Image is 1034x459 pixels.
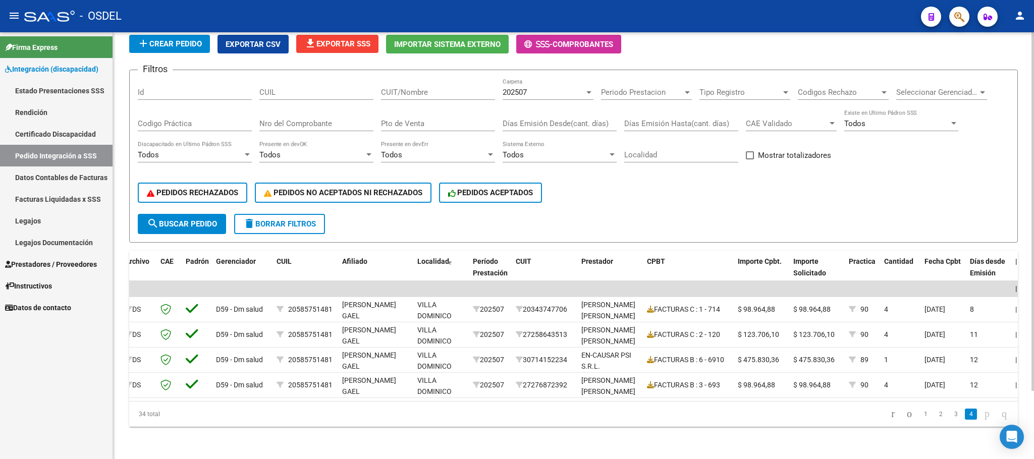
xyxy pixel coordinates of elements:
li: page 2 [933,406,948,423]
span: 202507 [503,88,527,97]
span: PEDIDOS ACEPTADOS [448,188,533,197]
datatable-header-cell: Archivo [121,251,156,295]
span: Firma Express [5,42,58,53]
datatable-header-cell: Gerenciador [212,251,273,295]
datatable-header-cell: CPBT [643,251,734,295]
datatable-header-cell: Practica [845,251,880,295]
div: Open Intercom Messenger [1000,425,1024,449]
span: D59 - Dm salud [216,305,263,313]
datatable-header-cell: CUIT [512,251,577,295]
div: 27258643513 [516,329,573,340]
mat-icon: delete [243,217,255,229]
span: Prestador [581,257,613,265]
span: Todos [259,150,281,159]
span: Todos [503,150,524,159]
span: Seleccionar Gerenciador [896,88,978,97]
div: FACTURAS C : 2 - 120 [647,329,730,340]
span: $ 98.964,88 [738,381,775,389]
datatable-header-cell: Cantidad [880,251,920,295]
span: Tipo Registro [699,88,781,97]
span: Mostrar totalizadores [758,149,831,161]
span: | [1015,330,1017,338]
span: $ 98.964,88 [793,381,831,389]
span: 11 [970,330,978,338]
span: | [1015,381,1017,389]
button: Crear Pedido [129,35,210,53]
span: 4 [884,381,888,389]
div: FACTURAS B : 6 - 6910 [647,354,730,366]
span: CUIL [277,257,292,265]
span: Afiliado [342,257,367,265]
span: PEDIDOS RECHAZADOS [147,188,238,197]
span: Localidad [417,257,449,265]
span: Padrón [186,257,209,265]
span: PEDIDOS NO ACEPTADOS NI RECHAZADOS [264,188,422,197]
span: Días desde Emisión [970,257,1005,277]
span: Exportar CSV [226,40,281,49]
span: $ 98.964,88 [793,305,831,313]
div: DS [125,304,152,315]
span: CAE [160,257,174,265]
span: Importar Sistema Externo [394,40,501,49]
div: 20585751481 [288,304,333,315]
div: 20585751481 [288,354,333,366]
mat-icon: person [1014,10,1026,22]
span: D59 - Dm salud [216,330,263,338]
li: page 4 [963,406,978,423]
span: Datos de contacto [5,302,71,313]
span: 90 [860,305,868,313]
a: 3 [950,409,962,420]
datatable-header-cell: Padrón [182,251,212,295]
div: 34 total [129,401,305,427]
span: | [1015,305,1017,313]
div: 20343747706 [516,304,573,315]
button: PEDIDOS NO ACEPTADOS NI RECHAZADOS [255,183,431,203]
span: $ 98.964,88 [738,305,775,313]
span: Todos [381,150,402,159]
button: PEDIDOS RECHAZADOS [138,183,247,203]
span: 8 [970,305,974,313]
datatable-header-cell: Afiliado [338,251,413,295]
div: [PERSON_NAME] [PERSON_NAME] [581,324,639,348]
button: Importar Sistema Externo [386,35,509,53]
span: 90 [860,381,868,389]
span: [PERSON_NAME] GAEL [342,301,396,320]
span: Cantidad [884,257,913,265]
span: [DATE] [924,381,945,389]
span: 1 [884,356,888,364]
span: Fecha Cpbt [924,257,961,265]
span: $ 475.830,36 [738,356,779,364]
span: 89 [860,356,868,364]
span: Exportar SSS [304,39,370,48]
span: 12 [970,381,978,389]
span: $ 123.706,10 [738,330,779,338]
span: Importe Cpbt. [738,257,782,265]
button: PEDIDOS ACEPTADOS [439,183,542,203]
div: [PERSON_NAME] [PERSON_NAME] [581,299,639,322]
span: [DATE] [924,356,945,364]
span: Período Prestación [473,257,508,277]
span: VILLA DOMINICO [417,301,452,320]
a: 2 [935,409,947,420]
div: 20585751481 [288,329,333,340]
datatable-header-cell: Fecha Cpbt [920,251,966,295]
datatable-header-cell: Período Prestación [469,251,512,295]
div: DS [125,354,152,366]
div: 20585751481 [288,379,333,391]
a: go to next page [980,409,994,420]
div: 202507 [473,329,508,340]
a: 1 [919,409,932,420]
span: Prestadores / Proveedores [5,259,97,270]
span: | [1015,356,1017,364]
div: DS [125,379,152,391]
div: 202507 [473,379,508,391]
a: go to first page [887,409,899,420]
span: Practica [849,257,876,265]
div: DS [125,329,152,340]
span: | [1015,257,1017,265]
div: FACTURAS C : 1 - 714 [647,304,730,315]
span: Instructivos [5,280,52,292]
button: Exportar CSV [217,35,289,53]
button: Buscar Pedido [138,214,226,234]
datatable-header-cell: Localidad [413,251,469,295]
